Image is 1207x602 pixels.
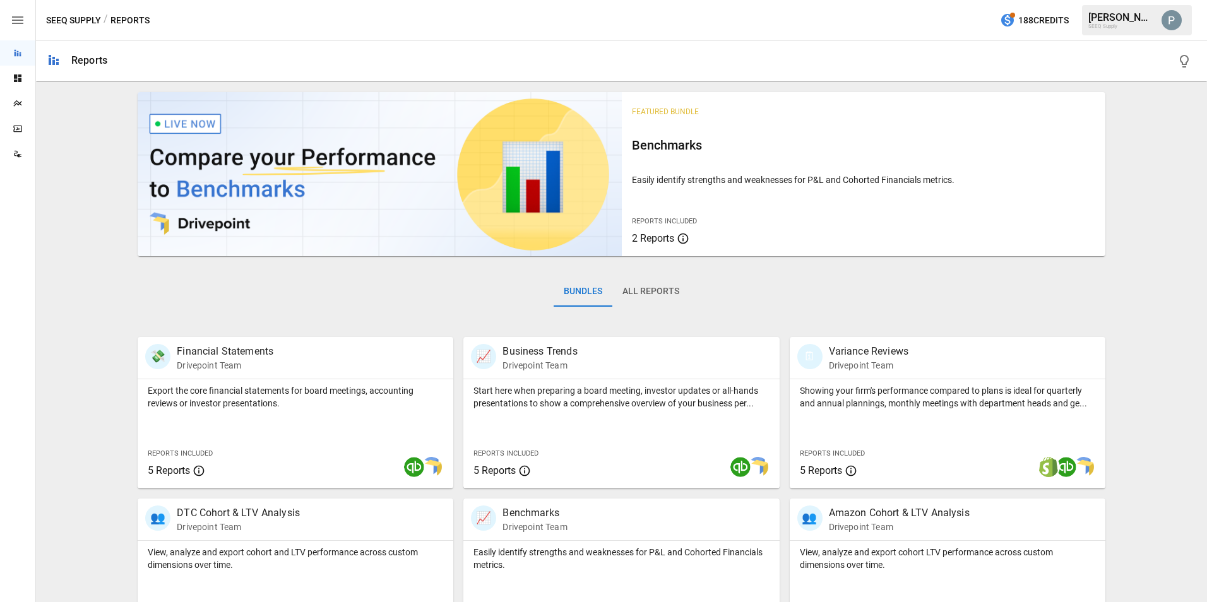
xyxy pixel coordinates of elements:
[1074,457,1094,477] img: smart model
[1088,11,1154,23] div: [PERSON_NAME]
[138,92,621,256] img: video thumbnail
[1038,457,1059,477] img: shopify
[554,276,612,307] button: Bundles
[471,505,496,531] div: 📈
[829,521,970,533] p: Drivepoint Team
[829,505,970,521] p: Amazon Cohort & LTV Analysis
[797,344,823,369] div: 🗓
[145,505,170,531] div: 👥
[502,344,577,359] p: Business Trends
[502,359,577,372] p: Drivepoint Team
[502,521,567,533] p: Drivepoint Team
[632,135,1095,155] h6: Benchmarks
[148,384,443,410] p: Export the core financial statements for board meetings, accounting reviews or investor presentat...
[829,359,908,372] p: Drivepoint Team
[1154,3,1189,38] button: Paul schoenecker
[177,359,273,372] p: Drivepoint Team
[800,384,1095,410] p: Showing your firm's performance compared to plans is ideal for quarterly and annual plannings, mo...
[104,13,108,28] div: /
[473,449,538,457] span: Reports Included
[145,344,170,369] div: 💸
[800,449,865,457] span: Reports Included
[502,505,567,521] p: Benchmarks
[632,232,674,244] span: 2 Reports
[473,546,769,571] p: Easily identify strengths and weaknesses for P&L and Cohorted Financials metrics.
[800,546,1095,571] p: View, analyze and export cohort LTV performance across custom dimensions over time.
[748,457,768,477] img: smart model
[632,174,1095,186] p: Easily identify strengths and weaknesses for P&L and Cohorted Financials metrics.
[148,546,443,571] p: View, analyze and export cohort and LTV performance across custom dimensions over time.
[473,384,769,410] p: Start here when preparing a board meeting, investor updates or all-hands presentations to show a ...
[800,464,842,476] span: 5 Reports
[177,505,300,521] p: DTC Cohort & LTV Analysis
[730,457,751,477] img: quickbooks
[148,449,213,457] span: Reports Included
[473,464,516,476] span: 5 Reports
[471,344,496,369] div: 📈
[71,54,107,66] div: Reports
[612,276,689,307] button: All Reports
[829,344,908,359] p: Variance Reviews
[1018,13,1069,28] span: 188 Credits
[797,505,823,531] div: 👥
[46,13,101,28] button: SEEQ Supply
[1162,10,1182,30] img: Paul schoenecker
[1056,457,1076,477] img: quickbooks
[1088,23,1154,29] div: SEEQ Supply
[632,107,699,116] span: Featured Bundle
[177,521,300,533] p: Drivepoint Team
[995,9,1074,32] button: 188Credits
[148,464,190,476] span: 5 Reports
[177,344,273,359] p: Financial Statements
[422,457,442,477] img: smart model
[404,457,424,477] img: quickbooks
[632,217,697,225] span: Reports Included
